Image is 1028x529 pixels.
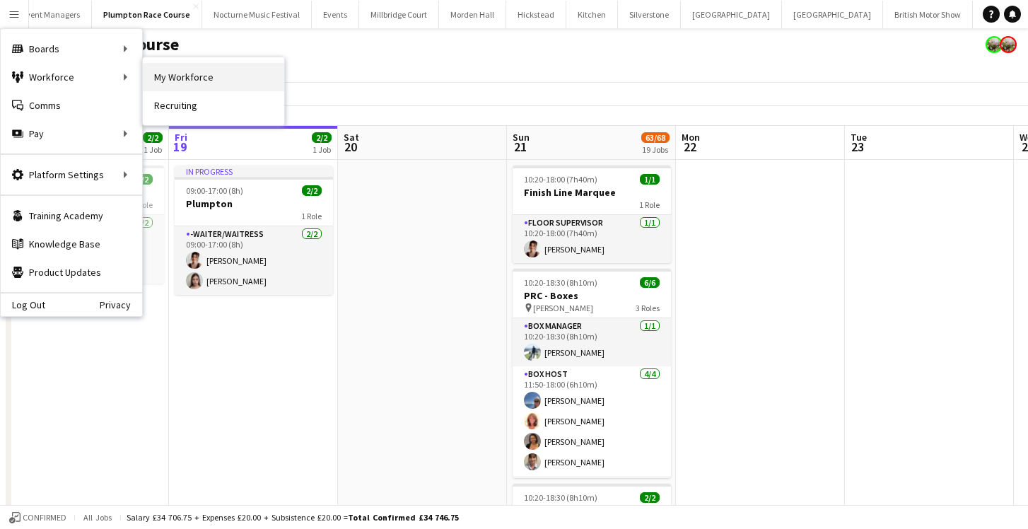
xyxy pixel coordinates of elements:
[1,120,142,148] div: Pay
[682,131,700,144] span: Mon
[513,318,671,366] app-card-role: Box Manager1/110:20-18:30 (8h10m)[PERSON_NAME]
[175,131,187,144] span: Fri
[513,186,671,199] h3: Finish Line Marquee
[143,132,163,143] span: 2/2
[1,161,142,189] div: Platform Settings
[1,63,142,91] div: Workforce
[100,299,142,310] a: Privacy
[679,139,700,155] span: 22
[640,277,660,288] span: 6/6
[173,139,187,155] span: 19
[92,1,202,28] button: Plumpton Race Course
[313,144,331,155] div: 1 Job
[344,131,359,144] span: Sat
[618,1,681,28] button: Silverstone
[144,144,162,155] div: 1 Job
[175,197,333,210] h3: Plumpton
[640,174,660,185] span: 1/1
[513,131,530,144] span: Sun
[506,1,566,28] button: Hickstead
[782,1,883,28] button: [GEOGRAPHIC_DATA]
[681,1,782,28] button: [GEOGRAPHIC_DATA]
[143,63,284,91] a: My Workforce
[302,185,322,196] span: 2/2
[202,1,312,28] button: Nocturne Music Festival
[175,165,333,177] div: In progress
[639,199,660,210] span: 1 Role
[524,492,597,503] span: 10:20-18:30 (8h10m)
[1,35,142,63] div: Boards
[186,185,243,196] span: 09:00-17:00 (8h)
[175,165,333,295] app-job-card: In progress09:00-17:00 (8h)2/2Plumpton1 Role-Waiter/Waitress2/209:00-17:00 (8h)[PERSON_NAME][PERS...
[301,211,322,221] span: 1 Role
[524,174,597,185] span: 10:20-18:00 (7h40m)
[636,303,660,313] span: 3 Roles
[143,91,284,120] a: Recruiting
[439,1,506,28] button: Morden Hall
[341,139,359,155] span: 20
[513,215,671,263] app-card-role: Floor Supervisor1/110:20-18:00 (7h40m)[PERSON_NAME]
[23,513,66,523] span: Confirmed
[513,165,671,263] app-job-card: 10:20-18:00 (7h40m)1/1Finish Line Marquee1 RoleFloor Supervisor1/110:20-18:00 (7h40m)[PERSON_NAME]
[1,258,142,286] a: Product Updates
[973,1,1018,28] button: KKHQ
[312,132,332,143] span: 2/2
[524,277,597,288] span: 10:20-18:30 (8h10m)
[175,226,333,295] app-card-role: -Waiter/Waitress2/209:00-17:00 (8h)[PERSON_NAME][PERSON_NAME]
[566,1,618,28] button: Kitchen
[641,132,670,143] span: 63/68
[11,1,92,28] button: Event Managers
[510,139,530,155] span: 21
[848,139,867,155] span: 23
[640,492,660,503] span: 2/2
[1,91,142,120] a: Comms
[883,1,973,28] button: British Motor Show
[513,289,671,302] h3: PRC - Boxes
[7,510,69,525] button: Confirmed
[986,36,1003,53] app-user-avatar: Staffing Manager
[1,230,142,258] a: Knowledge Base
[1000,36,1017,53] app-user-avatar: Staffing Manager
[312,1,359,28] button: Events
[513,269,671,478] app-job-card: 10:20-18:30 (8h10m)6/6PRC - Boxes [PERSON_NAME]3 RolesBox Manager1/110:20-18:30 (8h10m)[PERSON_NA...
[642,144,669,155] div: 19 Jobs
[851,131,867,144] span: Tue
[127,512,459,523] div: Salary £34 706.75 + Expenses £20.00 + Subsistence £20.00 =
[348,512,459,523] span: Total Confirmed £34 746.75
[513,366,671,476] app-card-role: Box Host4/411:50-18:00 (6h10m)[PERSON_NAME][PERSON_NAME][PERSON_NAME][PERSON_NAME]
[1,299,45,310] a: Log Out
[533,303,593,313] span: [PERSON_NAME]
[1,202,142,230] a: Training Academy
[81,512,115,523] span: All jobs
[359,1,439,28] button: Millbridge Court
